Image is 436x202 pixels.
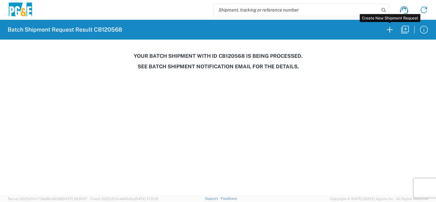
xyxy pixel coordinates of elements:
span: Copyright © [DATE]-[DATE] Agistix Inc., All Rights Reserved [330,196,428,202]
h3: See Batch Shipment Notification email for the details. [4,64,432,70]
span: Client: 2025.20.0-e640dba [90,197,159,201]
h3: Your batch shipment with id CB120568 is being processed. [4,53,432,59]
img: pge [8,3,33,18]
h2: Batch Shipment Request Result CB120568 [8,26,122,34]
span: Server: 2025.20.0-734e5bc92d9 [8,197,87,201]
a: Support [205,197,221,200]
input: Shipment, tracking or reference number [214,4,379,16]
span: [DATE] 17:21:12 [135,197,159,201]
a: Feedback [221,197,237,200]
span: [DATE] 09:51:07 [62,197,87,201]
